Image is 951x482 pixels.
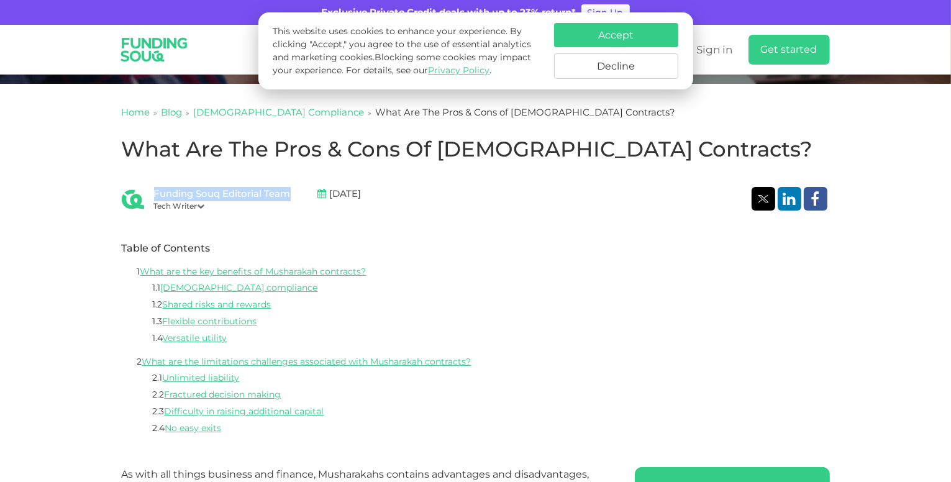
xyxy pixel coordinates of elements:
img: Blog Author [122,188,144,211]
button: Accept [554,23,678,47]
span: Blocking some cookies may impact your experience. [273,52,531,76]
button: Decline [554,53,678,79]
div: What Are The Pros & Cons of [DEMOGRAPHIC_DATA] Contracts? [376,106,676,120]
a: Home [122,106,150,118]
a: Versatile utility [163,332,227,343]
a: What are the limitations challenges associated with Musharakah contracts? [142,356,471,367]
h1: What Are The Pros & Cons of [DEMOGRAPHIC_DATA] Contracts? [122,132,830,166]
span: Get started [761,43,817,55]
div: Exclusive Private Credit deals with up to 23% return* [322,6,576,20]
span: Sign in [697,43,733,56]
li: 2.4 [153,422,799,435]
li: 1.4 [153,332,799,345]
a: Sign in [694,40,733,60]
a: What are the key benefits of Musharakah contracts? [140,266,366,277]
div: Tech Writer [154,201,291,212]
li: 1.2 [153,298,799,311]
img: Logo [112,27,196,72]
span: [DATE] [330,187,362,201]
p: This website uses cookies to enhance your experience. By clicking "Accept," you agree to the use ... [273,25,541,77]
li: 2.2 [153,388,799,401]
a: Blog [162,106,183,118]
span: For details, see our . [346,65,491,76]
a: Sign Up [581,4,630,20]
li: 2.1 [153,371,799,384]
li: 2 [137,355,814,442]
a: Fractured decision making [165,389,281,400]
a: Unlimited liability [163,372,240,383]
a: Privacy Policy [428,65,489,76]
li: 1 [137,265,814,352]
a: Difficulty in raising additional capital [165,406,324,417]
div: Table of Contents [122,241,830,256]
a: [DEMOGRAPHIC_DATA] Compliance [194,106,365,118]
a: Flexible contributions [163,316,257,327]
div: Funding Souq Editorial Team [154,187,291,201]
a: [DEMOGRAPHIC_DATA] compliance [161,282,318,293]
li: 1.1 [153,281,799,294]
li: 2.3 [153,405,799,418]
li: 1.3 [153,315,799,328]
img: twitter [758,195,769,202]
a: Shared risks and rewards [163,299,271,310]
a: No easy exits [165,422,222,434]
